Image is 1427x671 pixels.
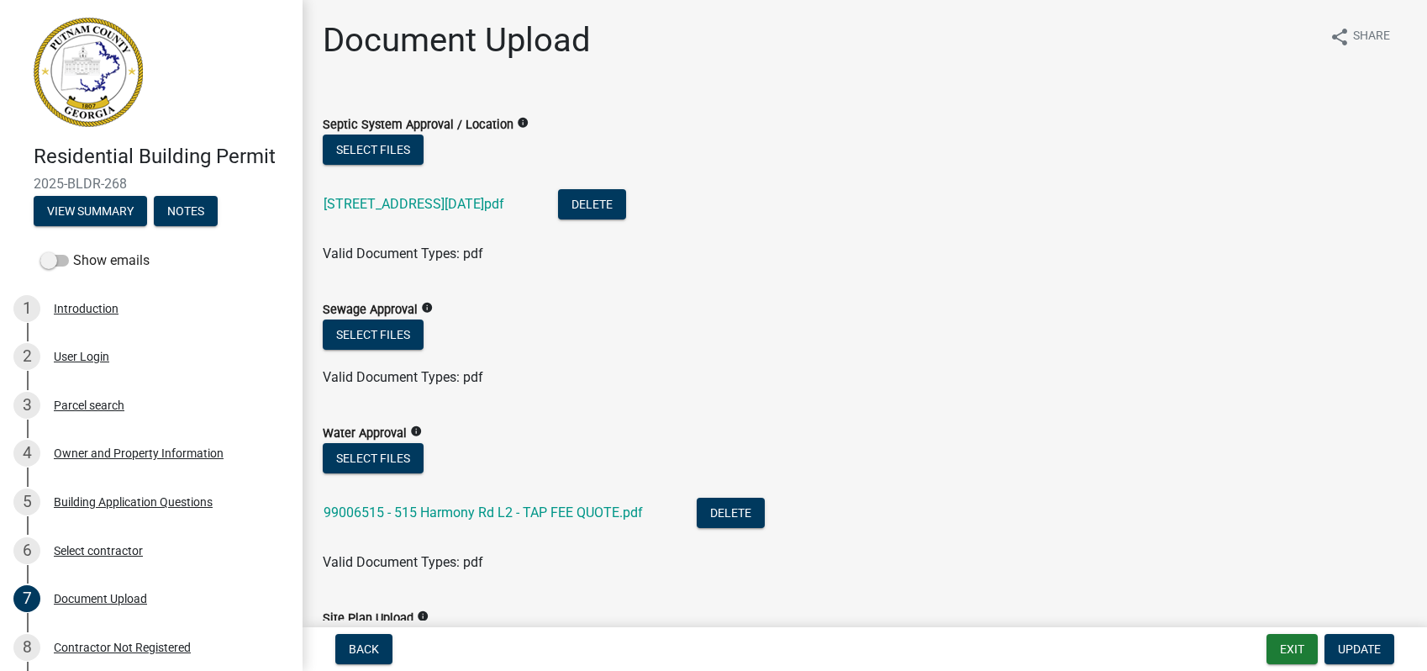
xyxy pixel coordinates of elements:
[54,399,124,411] div: Parcel search
[34,205,147,219] wm-modal-confirm: Summary
[323,20,591,61] h1: Document Upload
[54,593,147,605] div: Document Upload
[323,428,407,440] label: Water Approval
[558,189,626,219] button: Delete
[13,295,40,322] div: 1
[1324,634,1394,664] button: Update
[54,496,213,508] div: Building Application Questions
[54,642,191,653] div: Contractor Not Registered
[324,505,643,520] a: 99006515 - 515 Harmony Rd L2 - TAP FEE QUOTE.pdf
[154,196,218,226] button: Notes
[324,196,504,212] a: [STREET_ADDRESS][DATE]pdf
[13,585,40,612] div: 7
[13,392,40,419] div: 3
[34,18,143,127] img: Putnam County, Georgia
[13,343,40,370] div: 2
[323,443,424,473] button: Select files
[323,369,483,385] span: Valid Document Types: pdf
[517,117,529,129] i: info
[34,176,269,192] span: 2025-BLDR-268
[349,642,379,656] span: Back
[54,545,143,557] div: Select contractor
[417,610,429,622] i: info
[34,196,147,226] button: View Summary
[421,302,433,314] i: info
[1266,634,1318,664] button: Exit
[13,440,40,467] div: 4
[1330,27,1350,47] i: share
[1338,642,1381,656] span: Update
[410,425,422,437] i: info
[54,351,109,362] div: User Login
[697,506,765,522] wm-modal-confirm: Delete Document
[323,320,424,350] button: Select files
[1353,27,1390,47] span: Share
[13,537,40,564] div: 6
[54,447,224,459] div: Owner and Property Information
[558,198,626,214] wm-modal-confirm: Delete Document
[154,205,218,219] wm-modal-confirm: Notes
[323,613,413,625] label: Site Plan Upload
[323,246,483,262] span: Valid Document Types: pdf
[323,304,418,316] label: Sewage Approval
[323,119,513,131] label: Septic System Approval / Location
[34,145,289,169] h4: Residential Building Permit
[697,498,765,528] button: Delete
[13,634,40,661] div: 8
[1316,20,1403,53] button: shareShare
[335,634,392,664] button: Back
[54,303,118,314] div: Introduction
[13,489,40,515] div: 5
[323,554,483,570] span: Valid Document Types: pdf
[40,251,150,271] label: Show emails
[323,135,424,165] button: Select files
